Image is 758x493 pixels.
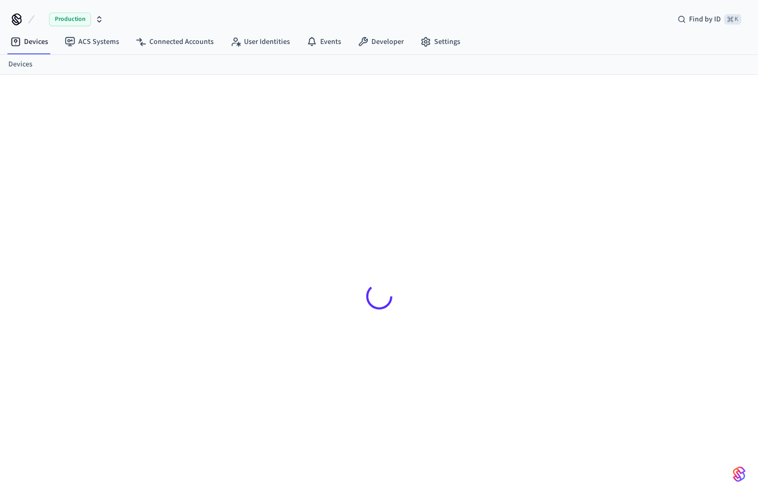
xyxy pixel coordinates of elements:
[127,32,222,51] a: Connected Accounts
[412,32,469,51] a: Settings
[669,10,750,29] div: Find by ID⌘ K
[724,14,741,25] span: ⌘ K
[49,13,91,26] span: Production
[349,32,412,51] a: Developer
[2,32,56,51] a: Devices
[689,14,721,25] span: Find by ID
[733,466,745,483] img: SeamLogoGradient.69752ec5.svg
[298,32,349,51] a: Events
[222,32,298,51] a: User Identities
[8,59,32,70] a: Devices
[56,32,127,51] a: ACS Systems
